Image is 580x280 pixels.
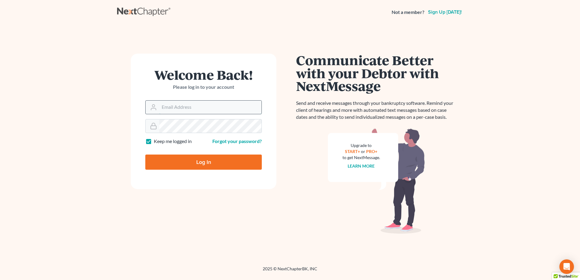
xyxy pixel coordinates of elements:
[145,68,262,81] h1: Welcome Back!
[296,100,457,121] p: Send and receive messages through your bankruptcy software. Remind your client of hearings and mo...
[328,128,425,234] img: nextmessage_bg-59042aed3d76b12b5cd301f8e5b87938c9018125f34e5fa2b7a6b67550977c72.svg
[361,149,366,154] span: or
[348,163,375,168] a: Learn more
[366,149,378,154] a: PRO+
[145,84,262,91] p: Please log in to your account
[296,54,457,92] h1: Communicate Better with your Debtor with NextMessage
[117,266,463,277] div: 2025 © NextChapterBK, INC
[154,138,192,145] label: Keep me logged in
[159,101,261,114] input: Email Address
[342,155,380,161] div: to get NextMessage.
[145,155,262,170] input: Log In
[392,9,424,16] strong: Not a member?
[345,149,360,154] a: START+
[559,259,574,274] div: Open Intercom Messenger
[342,142,380,148] div: Upgrade to
[427,10,463,15] a: Sign up [DATE]!
[212,138,262,144] a: Forgot your password?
